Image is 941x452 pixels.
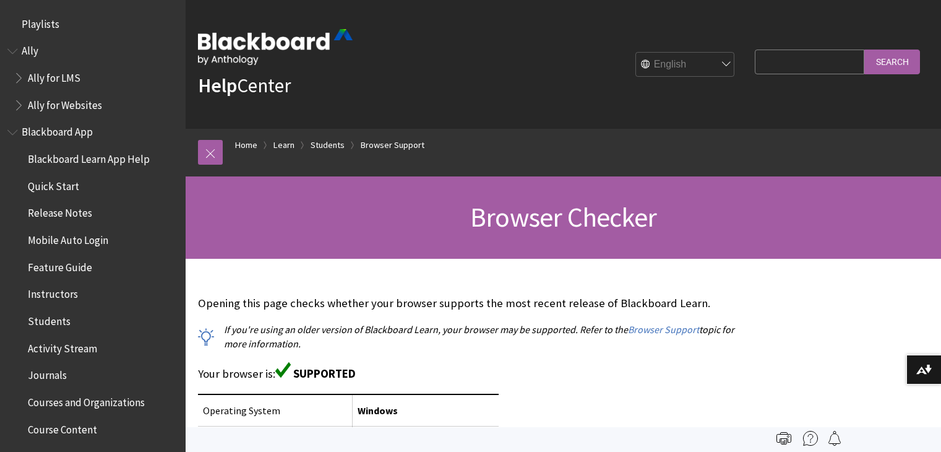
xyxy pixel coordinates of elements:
span: Blackboard Learn App Help [28,149,150,165]
img: Print [776,431,791,446]
p: Opening this page checks whether your browser supports the most recent release of Blackboard Learn. [198,295,745,311]
p: If you're using an older version of Blackboard Learn, your browser may be supported. Refer to the... [198,323,745,350]
strong: Help [198,73,237,98]
nav: Book outline for Anthology Ally Help [7,41,178,116]
span: Ally [22,41,38,58]
img: More help [803,431,818,446]
span: Activity Stream [28,338,97,355]
td: Operating System [198,394,353,427]
span: Courses and Organizations [28,392,145,409]
a: Learn [273,137,294,153]
img: Follow this page [827,431,842,446]
p: Your browser is: [198,362,745,382]
a: Browser Support [361,137,424,153]
a: Students [311,137,345,153]
span: SUPPORTED [293,367,356,381]
span: Ally for Websites [28,95,102,111]
span: Quick Start [28,176,79,193]
span: Ally for LMS [28,67,80,84]
span: Browser Checker [470,200,656,234]
span: Feature Guide [28,257,92,274]
nav: Book outline for Playlists [7,14,178,35]
img: Green supported icon [275,362,291,378]
span: Students [28,311,71,328]
span: Windows [358,404,398,417]
a: HelpCenter [198,73,291,98]
span: Course Content [28,419,97,436]
span: Instructors [28,284,78,301]
span: Blackboard App [22,122,93,139]
a: Browser Support [628,323,699,336]
span: Playlists [22,14,59,30]
span: Release Notes [28,203,92,220]
select: Site Language Selector [636,53,735,77]
a: Home [235,137,257,153]
span: Mobile Auto Login [28,230,108,246]
input: Search [864,50,920,74]
span: Journals [28,365,67,382]
img: Blackboard by Anthology [198,29,353,65]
